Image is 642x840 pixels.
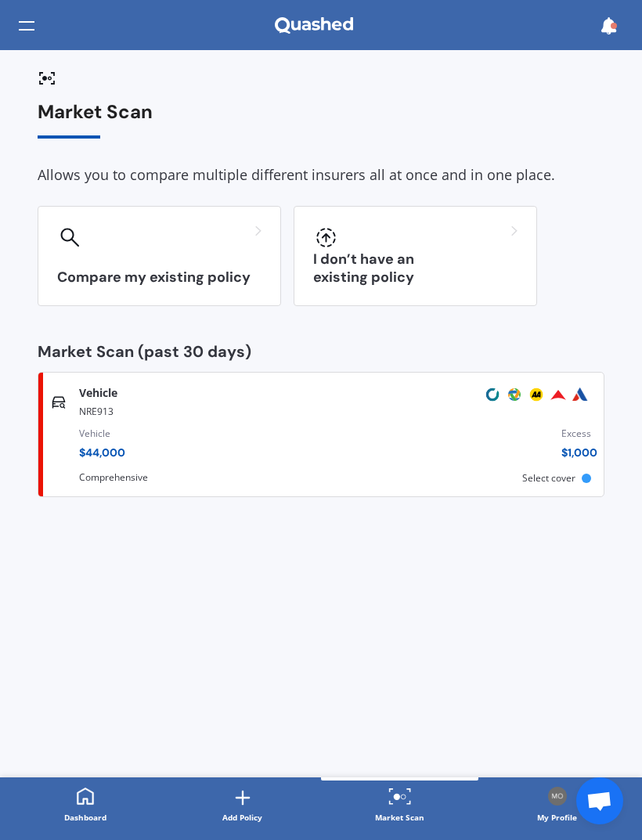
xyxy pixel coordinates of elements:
[64,809,106,825] div: Dashboard
[164,777,321,834] a: Add Policy
[57,269,261,287] h3: Compare my existing policy
[79,401,604,420] div: NRE913
[576,777,623,824] a: Open chat
[38,164,604,187] div: Allows you to compare multiple different insurers all at once and in one place.
[561,426,597,442] div: Excess
[527,385,546,404] img: AA
[483,385,502,404] img: Cove
[548,787,567,806] img: Profile
[505,385,524,404] img: Protecta
[38,372,604,497] a: VehicleNRE913Vehicle$44,000Excess$1,000CoveProtectaAAProvidentAutosureSelect cover
[321,777,478,834] a: Market Scan
[537,809,577,825] div: My Profile
[6,777,164,834] a: Dashboard
[522,471,575,485] span: Select cover
[79,445,125,460] div: $ 44,000
[571,385,590,404] img: Autosure
[38,344,604,359] div: Market Scan (past 30 days)
[38,101,604,139] div: Market Scan
[375,809,424,825] div: Market Scan
[549,385,568,404] img: Provident
[313,251,518,287] h3: I don’t have an existing policy
[79,426,125,442] div: Vehicle
[222,809,262,825] div: Add Policy
[561,445,597,460] div: $ 1,000
[79,385,117,401] span: Vehicle
[478,777,636,834] a: ProfileMy Profile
